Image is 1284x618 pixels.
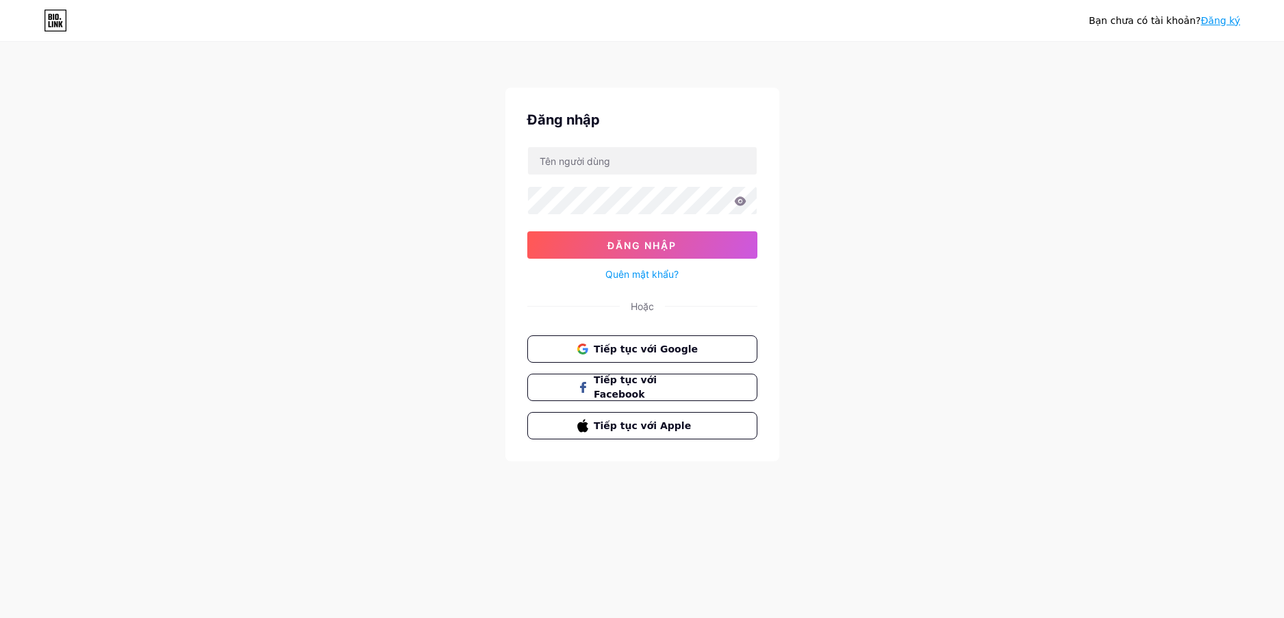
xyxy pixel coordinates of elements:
[527,374,757,401] button: Tiếp tục với Facebook
[631,300,654,312] font: Hoặc
[527,335,757,363] button: Tiếp tục với Google
[594,420,691,431] font: Tiếp tục với Apple
[605,268,679,280] font: Quên mật khẩu?
[527,112,600,128] font: Đăng nhập
[594,374,657,400] font: Tiếp tục với Facebook
[528,147,757,175] input: Tên người dùng
[605,267,679,281] a: Quên mật khẩu?
[1200,15,1240,26] a: Đăng ký
[1089,15,1201,26] font: Bạn chưa có tài khoản?
[527,412,757,439] button: Tiếp tục với Apple
[594,344,698,355] font: Tiếp tục với Google
[607,240,677,251] font: Đăng nhập
[527,231,757,259] button: Đăng nhập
